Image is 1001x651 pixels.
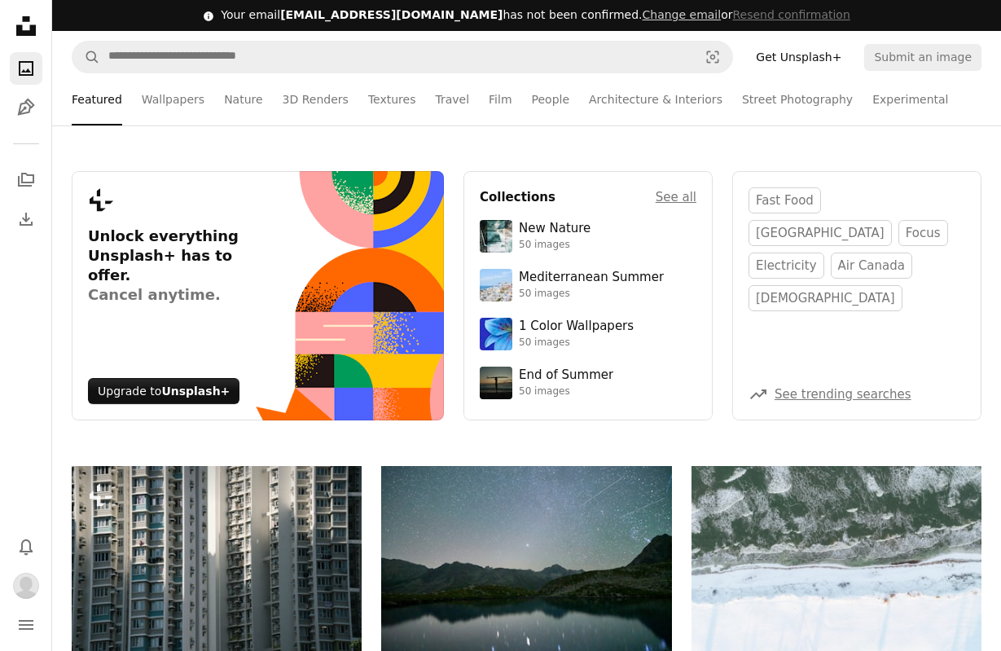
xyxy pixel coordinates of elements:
[519,270,664,286] div: Mediterranean Summer
[642,8,850,21] span: or
[72,41,733,73] form: Find visuals sitewide
[88,227,255,305] h3: Unlock everything Unsplash+ has to offer.
[161,385,230,398] strong: Unsplash+
[519,221,591,237] div: New Nature
[519,336,634,350] div: 50 images
[746,44,851,70] a: Get Unsplash+
[142,73,204,125] a: Wallpapers
[88,285,255,305] span: Cancel anytime.
[435,73,469,125] a: Travel
[480,269,512,301] img: premium_photo-1688410049290-d7394cc7d5df
[10,530,42,563] button: Notifications
[519,367,613,384] div: End of Summer
[589,73,722,125] a: Architecture & Interiors
[519,385,613,398] div: 50 images
[480,318,696,350] a: 1 Color Wallpapers50 images
[519,239,591,252] div: 50 images
[224,73,262,125] a: Nature
[749,285,902,311] a: [DEMOGRAPHIC_DATA]
[280,8,503,21] span: [EMAIL_ADDRESS][DOMAIN_NAME]
[519,288,664,301] div: 50 images
[480,367,512,399] img: premium_photo-1754398386796-ea3dec2a6302
[72,552,362,567] a: Tall apartment buildings with many windows and balconies.
[642,8,721,21] a: Change email
[749,253,824,279] a: electricity
[10,203,42,235] a: Download History
[480,220,512,253] img: premium_photo-1755037089989-422ee333aef9
[872,73,948,125] a: Experimental
[480,220,696,253] a: New Nature50 images
[532,73,570,125] a: People
[693,42,732,73] button: Visual search
[519,319,634,335] div: 1 Color Wallpapers
[72,171,444,420] a: Unlock everything Unsplash+ has to offer.Cancel anytime.Upgrade toUnsplash+
[480,318,512,350] img: premium_photo-1688045582333-c8b6961773e0
[691,567,981,582] a: Snow covered landscape with frozen water
[775,387,911,402] a: See trending searches
[480,367,696,399] a: End of Summer50 images
[72,42,100,73] button: Search Unsplash
[656,187,696,207] a: See all
[368,73,416,125] a: Textures
[88,378,239,404] div: Upgrade to
[10,570,42,602] button: Profile
[381,555,671,570] a: Starry night sky over a calm mountain lake
[831,253,912,279] a: air canada
[10,10,42,46] a: Home — Unsplash
[221,7,850,24] div: Your email has not been confirmed.
[898,220,948,246] a: focus
[732,7,850,24] button: Resend confirmation
[10,609,42,641] button: Menu
[864,44,981,70] button: Submit an image
[10,52,42,85] a: Photos
[13,573,39,599] img: Avatar of user harish harish
[10,164,42,196] a: Collections
[480,269,696,301] a: Mediterranean Summer50 images
[489,73,511,125] a: Film
[283,73,349,125] a: 3D Renders
[749,187,821,213] a: fast food
[480,187,555,207] h4: Collections
[10,91,42,124] a: Illustrations
[749,220,892,246] a: [GEOGRAPHIC_DATA]
[742,73,853,125] a: Street Photography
